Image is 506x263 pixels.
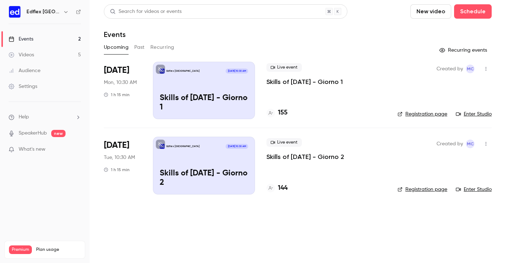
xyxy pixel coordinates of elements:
span: What's new [19,146,45,153]
span: Tue, 10:30 AM [104,154,135,161]
a: SpeakerHub [19,130,47,137]
p: Edflex [GEOGRAPHIC_DATA] [167,145,199,148]
span: Created by [437,65,463,73]
a: Skills of [DATE] - Giorno 1 [266,78,343,86]
span: Plan usage [36,247,81,253]
a: Registration page [397,186,447,193]
p: Edflex [GEOGRAPHIC_DATA] [167,69,199,73]
span: Created by [437,140,463,148]
span: new [51,130,66,137]
span: MC [467,65,474,73]
h1: Events [104,30,126,39]
iframe: Noticeable Trigger [72,146,81,153]
button: New video [410,4,451,19]
span: Premium [9,245,32,254]
div: Videos [9,51,34,58]
div: Sep 22 Mon, 10:30 AM (Europe/Berlin) [104,62,141,119]
span: Live event [266,63,302,72]
a: Skills of Tomorrow - Giorno 2Edflex [GEOGRAPHIC_DATA][DATE] 10:30 AMSkills of [DATE] - Giorno 2 [153,137,255,194]
button: Recurring [150,42,174,53]
span: [DATE] 10:30 AM [226,144,248,149]
span: Help [19,113,29,121]
span: Manon Cousin [466,140,474,148]
span: Live event [266,138,302,147]
div: 1 h 15 min [104,92,130,98]
a: Skills of [DATE] - Giorno 2 [266,152,344,161]
img: Edflex Italy [9,6,20,18]
div: Settings [9,83,37,90]
h4: 144 [278,183,288,193]
a: 155 [266,108,288,118]
div: Sep 23 Tue, 10:30 AM (Europe/Berlin) [104,137,141,194]
p: Skills of [DATE] - Giorno 1 [160,94,248,112]
div: Audience [9,67,40,74]
div: Events [9,36,33,43]
div: 1 h 15 min [104,167,130,173]
span: Mon, 10:30 AM [104,79,137,86]
span: [DATE] [104,65,129,76]
span: Manon Cousin [466,65,474,73]
li: help-dropdown-opener [9,113,81,121]
h4: 155 [278,108,288,118]
a: Skills of Tomorrow - Giorno 1Edflex [GEOGRAPHIC_DATA][DATE] 10:30 AMSkills of [DATE] - Giorno 1 [153,62,255,119]
button: Upcoming [104,42,129,53]
a: Registration page [397,111,447,118]
button: Past [134,42,145,53]
a: Enter Studio [456,186,492,193]
a: 144 [266,183,288,193]
span: [DATE] [104,140,129,151]
div: Search for videos or events [110,8,182,15]
button: Recurring events [436,44,492,56]
h6: Edflex [GEOGRAPHIC_DATA] [26,8,60,15]
p: Skills of [DATE] - Giorno 2 [160,169,248,188]
span: MC [467,140,474,148]
a: Enter Studio [456,111,492,118]
button: Schedule [454,4,492,19]
span: [DATE] 10:30 AM [226,69,248,74]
